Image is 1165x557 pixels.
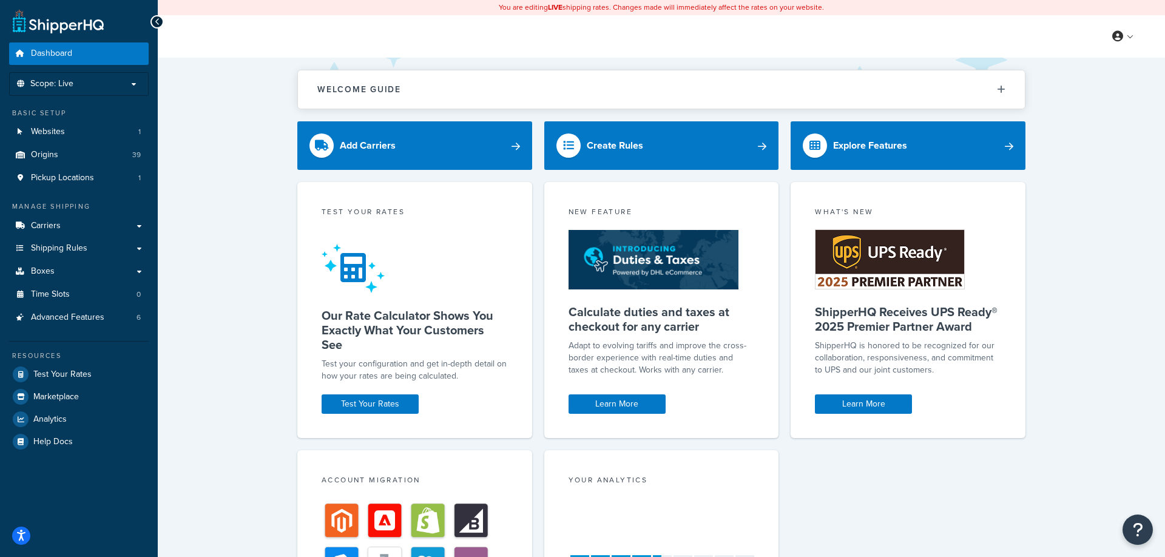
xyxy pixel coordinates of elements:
[31,221,61,231] span: Carriers
[297,121,532,170] a: Add Carriers
[569,474,755,488] div: Your Analytics
[317,85,401,94] h2: Welcome Guide
[9,237,149,260] a: Shipping Rules
[31,266,55,277] span: Boxes
[815,305,1001,334] h5: ShipperHQ Receives UPS Ready® 2025 Premier Partner Award
[31,312,104,323] span: Advanced Features
[569,394,666,414] a: Learn More
[569,340,755,376] p: Adapt to evolving tariffs and improve the cross-border experience with real-time duties and taxes...
[322,358,508,382] div: Test your configuration and get in-depth detail on how your rates are being calculated.
[9,386,149,408] a: Marketplace
[33,370,92,380] span: Test Your Rates
[322,394,419,414] a: Test Your Rates
[9,121,149,143] li: Websites
[9,260,149,283] a: Boxes
[340,137,396,154] div: Add Carriers
[587,137,643,154] div: Create Rules
[569,305,755,334] h5: Calculate duties and taxes at checkout for any carrier
[9,201,149,212] div: Manage Shipping
[9,283,149,306] a: Time Slots0
[548,2,562,13] b: LIVE
[138,173,141,183] span: 1
[9,167,149,189] li: Pickup Locations
[9,121,149,143] a: Websites1
[31,150,58,160] span: Origins
[9,167,149,189] a: Pickup Locations1
[9,144,149,166] a: Origins39
[31,243,87,254] span: Shipping Rules
[791,121,1025,170] a: Explore Features
[298,70,1025,109] button: Welcome Guide
[9,215,149,237] a: Carriers
[9,144,149,166] li: Origins
[31,49,72,59] span: Dashboard
[137,289,141,300] span: 0
[9,108,149,118] div: Basic Setup
[132,150,141,160] span: 39
[9,306,149,329] li: Advanced Features
[9,351,149,361] div: Resources
[9,283,149,306] li: Time Slots
[31,173,94,183] span: Pickup Locations
[9,363,149,385] a: Test Your Rates
[33,437,73,447] span: Help Docs
[815,394,912,414] a: Learn More
[137,312,141,323] span: 6
[33,414,67,425] span: Analytics
[9,431,149,453] a: Help Docs
[138,127,141,137] span: 1
[31,289,70,300] span: Time Slots
[9,42,149,65] a: Dashboard
[322,308,508,352] h5: Our Rate Calculator Shows You Exactly What Your Customers See
[33,392,79,402] span: Marketplace
[322,474,508,488] div: Account Migration
[569,206,755,220] div: New Feature
[31,127,65,137] span: Websites
[1123,515,1153,545] button: Open Resource Center
[9,408,149,430] a: Analytics
[833,137,907,154] div: Explore Features
[9,306,149,329] a: Advanced Features6
[815,340,1001,376] p: ShipperHQ is honored to be recognized for our collaboration, responsiveness, and commitment to UP...
[544,121,779,170] a: Create Rules
[815,206,1001,220] div: What's New
[322,206,508,220] div: Test your rates
[30,79,73,89] span: Scope: Live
